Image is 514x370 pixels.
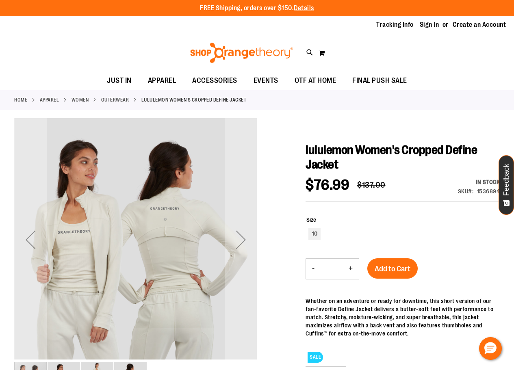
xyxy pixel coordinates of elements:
a: FINAL PUSH SALE [344,71,415,90]
button: Increase product quantity [343,259,359,279]
button: Feedback - Show survey [499,155,514,215]
strong: SKU [458,188,474,195]
span: OTF AT HOME [295,71,336,90]
div: Product image for lululemon Define Jacket Cropped [14,118,257,361]
span: $76.99 [306,177,349,193]
div: Availability [458,178,500,186]
input: Product quantity [321,259,343,279]
img: Product image for lululemon Define Jacket Cropped [14,117,257,360]
a: Home [14,96,27,104]
span: lululemon Women's Cropped Define Jacket [306,143,477,171]
span: Add to Cart [375,264,410,273]
div: In stock [458,178,500,186]
span: SALE [308,352,323,363]
strong: lululemon Women's Cropped Define Jacket [141,96,247,104]
button: Add to Cart [367,258,418,279]
span: FINAL PUSH SALE [352,71,407,90]
span: JUST IN [107,71,132,90]
p: FREE Shipping, orders over $150. [200,4,314,13]
button: Decrease product quantity [306,259,321,279]
span: ACCESSORIES [192,71,237,90]
a: Create an Account [453,20,506,29]
a: Outerwear [101,96,129,104]
a: Sign In [420,20,439,29]
a: EVENTS [245,71,286,90]
a: APPAREL [140,71,184,90]
div: 1536894 [477,187,500,195]
a: Details [294,4,314,12]
div: 10 [308,228,321,240]
button: Hello, have a question? Let’s chat. [479,337,502,360]
span: $137.00 [357,180,386,190]
img: Shop Orangetheory [189,43,294,63]
div: Whether on an adventure or ready for downtime, this short version of our fan-favorite Define Jack... [306,297,500,338]
a: OTF AT HOME [286,71,345,90]
div: Previous [14,118,47,361]
a: APPAREL [40,96,59,104]
a: WOMEN [72,96,89,104]
a: ACCESSORIES [184,71,245,90]
span: Feedback [503,164,510,196]
div: Next [225,118,257,361]
span: APPAREL [148,71,176,90]
span: EVENTS [254,71,278,90]
span: Size [306,216,316,223]
a: JUST IN [99,71,140,90]
a: Tracking Info [376,20,414,29]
